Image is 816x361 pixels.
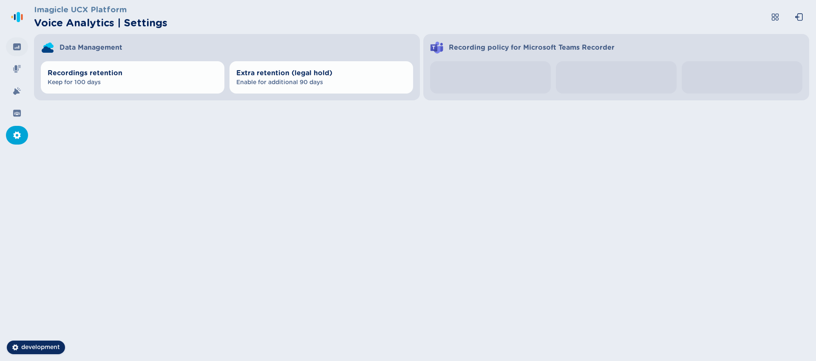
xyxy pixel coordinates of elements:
div: Groups [6,104,28,122]
span: development [21,343,60,352]
div: Dashboard [6,37,28,56]
svg: box-arrow-left [795,13,803,21]
div: Alarms [6,82,28,100]
span: Data Management [59,43,122,53]
span: Recordings retention [48,68,218,78]
button: Extra retention (legal hold)Enable for additional 90 days [229,61,413,94]
button: development [7,341,65,354]
div: Recordings [6,60,28,78]
h2: Voice Analytics | Settings [34,15,167,31]
button: Recordings retentionKeep for 100 days [41,61,224,94]
span: Recording policy for Microsoft Teams Recorder [449,43,615,53]
span: Extra retention (legal hold) [236,68,406,78]
h3: Imagicle UCX Platform [34,3,167,15]
div: Settings [6,126,28,145]
svg: dashboard-filled [13,43,21,51]
svg: groups-filled [13,109,21,117]
span: Keep for 100 days [48,78,218,87]
svg: alarm-filled [13,87,21,95]
span: Enable for additional 90 days [236,78,406,87]
svg: mic-fill [13,65,21,73]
